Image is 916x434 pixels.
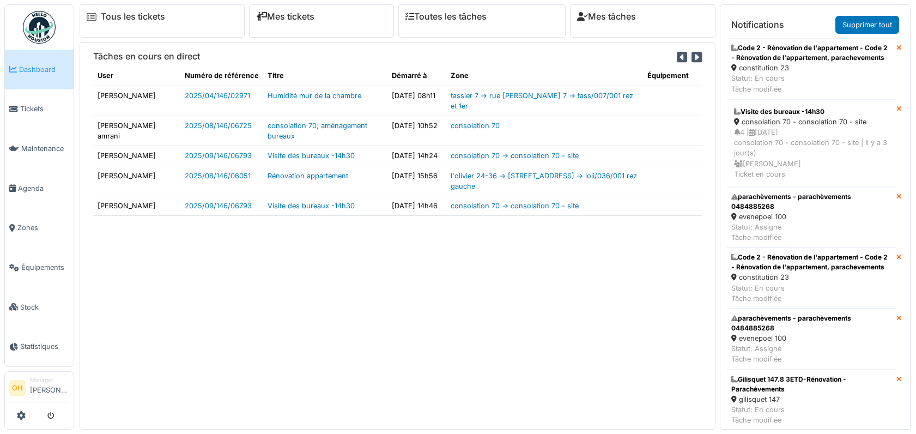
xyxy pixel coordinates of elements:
td: [DATE] 14h46 [387,196,446,215]
img: Badge_color-CXgf-gQk.svg [23,11,56,44]
div: Manager [30,376,69,384]
span: translation missing: fr.shared.user [98,71,113,80]
div: Gilisquet 147.8 3ETD-Rénovation - Parachèvements [731,375,892,394]
div: constitution 23 [731,63,892,73]
td: [DATE] 10h52 [387,116,446,146]
a: Visite des bureaux -14h30 [268,152,355,160]
a: Rénovation appartement [268,172,348,180]
a: Supprimer tout [835,16,899,34]
h6: Notifications [731,20,784,30]
div: Statut: En cours Tâche modifiée [731,405,892,425]
a: Maintenance [5,129,74,168]
a: Humidité mur de la chambre [268,92,361,100]
a: consolation 70 -> consolation 70 - site [451,152,579,160]
td: [PERSON_NAME] [93,196,180,215]
a: Agenda [5,168,74,208]
div: Statut: Assigné Tâche modifiée [731,222,892,243]
th: Zone [446,66,643,86]
a: Statistiques [5,327,74,367]
th: Démarré à [387,66,446,86]
a: Tickets [5,89,74,129]
div: Statut: En cours Tâche modifiée [731,283,892,304]
a: 2025/09/146/06793 [185,202,252,210]
th: Titre [263,66,387,86]
a: Équipements [5,248,74,287]
a: Gilisquet 147.8 3ETD-Rénovation - Parachèvements gilisquet 147 Statut: En coursTâche modifiée [727,370,896,431]
span: Stock [20,302,69,312]
a: Stock [5,287,74,327]
a: Code 2 - Rénovation de l'appartement - Code 2 - Rénovation de l'appartement, parachevements const... [727,38,896,99]
div: parachèvements - parachèvements 0484885268 [731,314,892,333]
div: evenepoel 100 [731,212,892,222]
a: OH Manager[PERSON_NAME] [9,376,69,402]
a: l'olivier 24-36 -> [STREET_ADDRESS] -> loli/036/001 rez gauche [451,172,637,190]
a: consolation 70 -> consolation 70 - site [451,202,579,210]
td: [PERSON_NAME] amrani [93,116,180,146]
span: Agenda [18,183,69,194]
a: Code 2 - Rénovation de l'appartement - Code 2 - Rénovation de l'appartement, parachevements const... [727,248,896,309]
div: Visite des bureaux -14h30 [734,107,889,117]
a: 2025/08/146/06725 [185,122,252,130]
li: OH [9,380,26,396]
td: [DATE] 15h56 [387,166,446,196]
div: gilisquet 147 [731,394,892,405]
a: 2025/04/146/02971 [185,92,250,100]
div: evenepoel 100 [731,333,892,343]
a: Toutes les tâches [405,11,487,22]
a: consolation 70 [451,122,500,130]
div: Statut: Assigné Tâche modifiée [731,343,892,364]
div: Statut: En cours Tâche modifiée [731,73,892,94]
span: Zones [17,222,69,233]
td: [PERSON_NAME] [93,166,180,196]
td: [PERSON_NAME] [93,146,180,166]
a: 2025/09/146/06793 [185,152,252,160]
a: Tous les tickets [101,11,165,22]
span: Tickets [20,104,69,114]
td: [PERSON_NAME] [93,86,180,116]
td: [DATE] 08h11 [387,86,446,116]
span: Maintenance [21,143,69,154]
a: 2025/08/146/06051 [185,172,251,180]
th: Équipement [643,66,702,86]
a: Mes tickets [256,11,314,22]
th: Numéro de référence [180,66,263,86]
div: consolation 70 - consolation 70 - site [734,117,889,127]
div: Code 2 - Rénovation de l'appartement - Code 2 - Rénovation de l'appartement, parachevements [731,252,892,272]
span: Dashboard [19,64,69,75]
span: Équipements [21,262,69,273]
a: consolation 70; aménagement bureaux [268,122,367,140]
div: Code 2 - Rénovation de l'appartement - Code 2 - Rénovation de l'appartement, parachevements [731,43,892,63]
a: tassier 7 -> rue [PERSON_NAME] 7 -> tass/007/001 rez et 1er [451,92,633,110]
a: Visite des bureaux -14h30 consolation 70 - consolation 70 - site 4 |[DATE]consolation 70 - consol... [727,99,896,187]
a: Mes tâches [577,11,636,22]
a: Dashboard [5,50,74,89]
a: Zones [5,208,74,248]
li: [PERSON_NAME] [30,376,69,400]
td: [DATE] 14h24 [387,146,446,166]
div: 4 | [DATE] consolation 70 - consolation 70 - site | Il y a 3 jour(s) [PERSON_NAME] Ticket en cours [734,127,889,179]
a: Visite des bureaux -14h30 [268,202,355,210]
span: Statistiques [20,341,69,352]
div: parachèvements - parachèvements 0484885268 [731,192,892,212]
h6: Tâches en cours en direct [93,51,200,62]
a: parachèvements - parachèvements 0484885268 evenepoel 100 Statut: AssignéTâche modifiée [727,187,896,248]
a: parachèvements - parachèvements 0484885268 evenepoel 100 Statut: AssignéTâche modifiée [727,309,896,370]
div: constitution 23 [731,272,892,282]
